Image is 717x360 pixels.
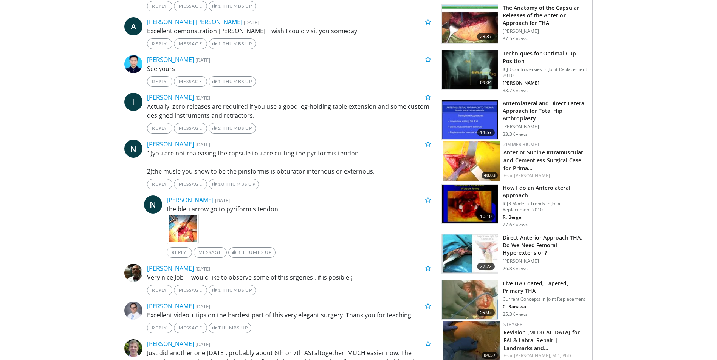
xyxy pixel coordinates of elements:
[477,33,495,40] span: 23:37
[503,141,540,148] a: Zimmer Biomet
[441,50,588,94] a: 09:04 Techniques for Optimal Cup Position ICJR Controversies in Joint Replacement 2010 [PERSON_NA...
[195,341,210,348] small: [DATE]
[147,340,194,348] a: [PERSON_NAME]
[442,234,498,274] img: 9VMYaPmPCVvj9dCH4xMDoxOjB1O8AjAz_1.150x105_q85_crop-smart_upscale.jpg
[503,311,528,317] p: 25.3K views
[442,185,498,224] img: 297847_0001_1.png.150x105_q85_crop-smart_upscale.jpg
[195,57,210,63] small: [DATE]
[167,196,214,204] a: [PERSON_NAME]
[503,28,588,34] p: [PERSON_NAME]
[218,78,221,84] span: 1
[147,93,194,102] a: [PERSON_NAME]
[503,266,528,272] p: 26.3K views
[443,141,500,181] img: 2641ddac-00f1-4218-a4d2-aafa25214486.150x105_q85_crop-smart_upscale.jpg
[218,3,221,9] span: 1
[209,285,256,295] a: 1 Thumbs Up
[174,1,207,11] a: Message
[477,263,495,270] span: 27:22
[167,214,199,244] img: photo_-_copie.jpg.75x75_q85.jpg
[503,100,588,122] h3: Anterolateral and Direct Lateral Approach for Total Hip Arthroplasty
[503,4,588,27] h3: The Anatomy of the Capsular Releases of the Anterior Approach for THA
[441,280,588,320] a: 59:03 Live HA Coated, Tapered, Primary THA Current Concepts in Joint Replacement C. Ranawat 25.3K...
[124,264,142,282] img: Avatar
[147,55,194,64] a: [PERSON_NAME]
[441,234,588,274] a: 27:22 Direct Anterior Approach THA: Do We Need Femoral Hyperextension? [PERSON_NAME] 26.3K views
[238,249,241,255] span: 4
[514,352,571,359] a: [PERSON_NAME], MD, PhD
[147,302,194,310] a: [PERSON_NAME]
[124,140,142,158] span: N
[174,179,207,189] a: Message
[209,179,259,189] a: 10 Thumbs Up
[503,149,583,172] a: Anterior Supine Intramuscular and Cementless Surgical Case for Prima…
[218,287,221,293] span: 1
[503,296,588,302] p: Current Concepts in Joint Replacement
[147,311,431,320] p: Excellent video + tips on the hardest part of this very elegant surgery. Thank you for teaching.
[503,172,586,179] div: Feat.
[514,172,550,179] a: [PERSON_NAME]
[209,38,256,49] a: 1 Thumbs Up
[218,41,221,46] span: 1
[503,222,528,228] p: 27.6K views
[124,55,142,73] img: Avatar
[147,38,172,49] a: Reply
[174,285,207,295] a: Message
[124,17,142,35] a: A
[147,149,431,176] p: 1)you are not realeasing the capsule tou are cutting the pyriformis tendon 2)the musle you show t...
[124,93,142,111] a: I
[503,184,588,199] h3: How I do an Anterolateral Approach
[147,264,194,272] a: [PERSON_NAME]
[503,88,528,94] p: 33.7K views
[503,124,588,130] p: [PERSON_NAME]
[144,195,162,214] a: N
[209,123,256,134] a: 2 Thumbs Up
[503,201,588,213] p: ICJR Modern Trends in Joint Replacement 2010
[209,1,256,11] a: 1 Thumbs Up
[147,102,431,120] p: Actually, zero releases are required if you use a good leg-holding table extension and some custo...
[503,321,522,328] a: Stryker
[147,1,172,11] a: Reply
[218,181,224,187] span: 10
[209,76,256,87] a: 1 Thumbs Up
[503,258,588,264] p: [PERSON_NAME]
[443,141,500,181] a: 40:03
[167,247,192,258] a: Reply
[441,184,588,228] a: 10:10 How I do an Anterolateral Approach ICJR Modern Trends in Joint Replacement 2010 R. Berger 2...
[503,66,588,78] p: ICJR Controversies in Joint Replacement 2010
[195,265,210,272] small: [DATE]
[147,285,172,295] a: Reply
[482,172,498,179] span: 40:03
[477,79,495,86] span: 09:04
[174,123,207,134] a: Message
[503,304,588,310] p: C. Ranawat
[147,273,431,282] p: Very nice Job . I would like to observe some of this srgeries , if is posible ¡
[194,247,227,258] a: Message
[503,352,586,359] div: Feat.
[195,303,210,310] small: [DATE]
[442,100,498,139] img: 297905_0000_1.png.150x105_q85_crop-smart_upscale.jpg
[147,26,431,35] p: Excellent demonstration [PERSON_NAME]. I wish I could visit you someday
[195,94,210,101] small: [DATE]
[174,38,207,49] a: Message
[147,140,194,148] a: [PERSON_NAME]
[174,323,207,333] a: Message
[147,123,172,134] a: Reply
[442,280,498,319] img: rana_3.png.150x105_q85_crop-smart_upscale.jpg
[442,50,498,89] img: Screen_shot_2010-09-10_at_12.36.11_PM_2.png.150x105_q85_crop-smart_upscale.jpg
[482,352,498,359] span: 04:57
[503,50,588,65] h3: Techniques for Optimal Cup Position
[167,205,431,214] p: the bleu arrow go to pyriformis tendon.
[503,214,588,220] p: R. Berger
[503,329,580,352] a: Revision [MEDICAL_DATA] for FAI & Labral Repair | Landmarks and…
[503,80,588,86] p: [PERSON_NAME]
[503,131,528,137] p: 33.3K views
[147,64,431,73] p: See yours
[124,302,142,320] img: Avatar
[147,323,172,333] a: Reply
[209,323,251,333] a: Thumbs Up
[147,179,172,189] a: Reply
[244,19,259,26] small: [DATE]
